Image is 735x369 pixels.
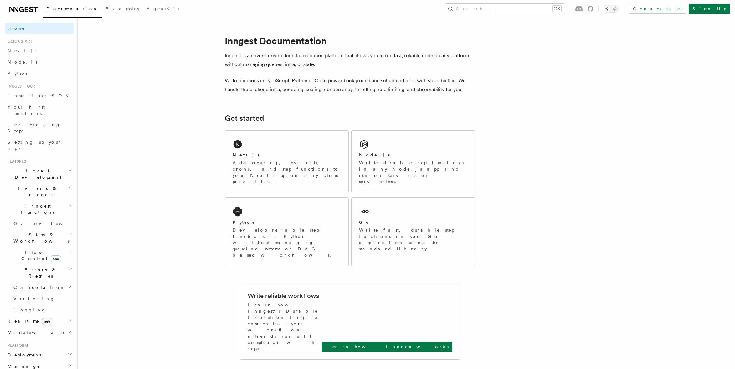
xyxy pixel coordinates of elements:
[233,219,256,225] h2: Python
[13,221,78,226] span: Overview
[629,4,686,14] a: Contact sales
[225,35,475,46] h1: Inngest Documentation
[5,183,74,200] button: Events & Triggers
[13,307,46,312] span: Logging
[5,68,74,79] a: Python
[604,5,619,13] button: Toggle dark mode
[13,296,55,301] span: Versioning
[8,122,60,133] span: Leveraging Steps
[5,101,74,119] a: Your first Functions
[8,48,37,53] span: Next.js
[248,291,319,300] h2: Write reliable workflows
[5,185,68,198] span: Events & Triggers
[5,315,74,327] button: Realtimenew
[8,93,72,98] span: Install the SDK
[5,218,74,315] div: Inngest Functions
[11,267,68,279] span: Errors & Retries
[5,90,74,101] a: Install the SDK
[51,255,61,262] span: new
[5,343,28,348] span: Platform
[359,227,467,252] p: Write fast, durable step functions in your Go application using the standard library.
[445,4,565,14] button: Search...⌘K
[102,2,143,17] a: Examples
[11,229,74,247] button: Steps & Workflows
[8,59,37,64] span: Node.js
[11,293,74,304] a: Versioning
[233,160,341,185] p: Add queueing, events, crons, and step functions to your Next app on any cloud provider.
[105,6,139,11] span: Examples
[5,23,74,34] a: Home
[5,327,74,338] button: Middleware
[43,2,102,18] a: Documentation
[5,119,74,136] a: Leveraging Steps
[5,136,74,154] a: Setting up your app
[233,152,260,158] h2: Next.js
[225,76,475,94] p: Write functions in TypeScript, Python or Go to power background and scheduled jobs, with steps bu...
[8,71,30,76] span: Python
[5,200,74,218] button: Inngest Functions
[5,329,64,336] span: Middleware
[11,218,74,229] a: Overview
[46,6,98,11] span: Documentation
[143,2,183,17] a: AgentKit
[351,197,475,266] a: GoWrite fast, durable step functions in your Go application using the standard library.
[5,84,35,89] span: Inngest tour
[11,247,74,264] button: Flow Controlnew
[225,130,349,192] a: Next.jsAdd queueing, events, crons, and step functions to your Next app on any cloud provider.
[225,197,349,266] a: PythonDevelop reliable step functions in Python without managing queueing systems or DAG based wo...
[8,25,25,31] span: Home
[11,282,74,293] button: Cancellation
[146,6,180,11] span: AgentKit
[5,45,74,56] a: Next.js
[5,165,74,183] button: Local Development
[11,249,69,262] span: Flow Control
[5,56,74,68] a: Node.js
[5,318,52,324] span: Realtime
[5,349,74,361] button: Deployment
[5,168,68,180] span: Local Development
[248,302,322,352] p: Learn how Inngest's Durable Execution Engine ensures that your workflow already run until complet...
[359,152,390,158] h2: Node.js
[5,203,68,215] span: Inngest Functions
[225,114,264,123] a: Get started
[689,4,730,14] a: Sign Up
[225,51,475,69] p: Inngest is an event-driven durable execution platform that allows you to run fast, reliable code ...
[351,130,475,192] a: Node.jsWrite durable step functions in any Node.js app and run on servers or serverless.
[8,105,45,116] span: Your first Functions
[553,6,561,12] kbd: ⌘K
[11,304,74,315] a: Logging
[5,159,26,164] span: Features
[359,160,467,185] p: Write durable step functions in any Node.js app and run on servers or serverless.
[11,264,74,282] button: Errors & Retries
[11,284,65,290] span: Cancellation
[8,140,61,151] span: Setting up your app
[42,318,52,325] span: new
[5,39,32,44] span: Quick start
[11,232,70,244] span: Steps & Workflows
[322,342,452,352] a: Learn how Inngest works
[233,227,341,258] p: Develop reliable step functions in Python without managing queueing systems or DAG based workflows.
[326,344,449,350] p: Learn how Inngest works
[359,219,370,225] h2: Go
[5,352,41,358] span: Deployment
